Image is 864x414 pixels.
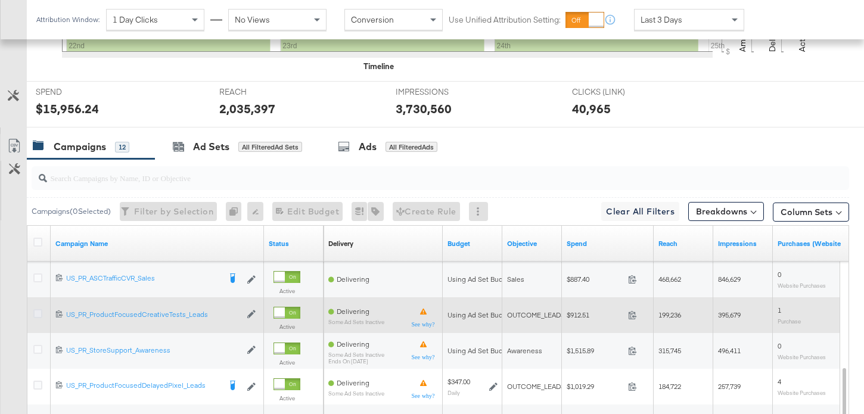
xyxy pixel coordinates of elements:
[66,345,241,356] a: US_PR_StoreSupport_Awareness
[778,317,801,325] sub: Purchase
[54,140,106,154] div: Campaigns
[507,239,557,248] a: Your campaign's objective.
[641,14,682,25] span: Last 3 Days
[778,282,826,289] sub: Website Purchases
[55,239,259,248] a: Your campaign name.
[337,275,369,284] span: Delivering
[718,310,741,319] span: 395,679
[658,346,681,355] span: 315,745
[567,275,623,284] span: $887.40
[396,86,485,98] span: IMPRESSIONS
[778,377,781,386] span: 4
[449,14,561,26] label: Use Unified Attribution Setting:
[269,239,319,248] a: Shows the current state of your Ad Campaign.
[226,202,247,221] div: 0
[601,202,679,221] button: Clear All Filters
[688,202,764,221] button: Breakdowns
[274,359,300,366] label: Active
[238,142,302,152] div: All Filtered Ad Sets
[447,310,514,320] div: Using Ad Set Budget
[778,389,826,396] sub: Website Purchases
[778,306,781,315] span: 1
[66,345,241,355] div: US_PR_StoreSupport_Awareness
[572,86,661,98] span: CLICKS (LINK)
[328,319,384,325] sub: Some Ad Sets Inactive
[337,340,369,348] span: Delivering
[773,203,849,222] button: Column Sets
[567,310,623,319] span: $912.51
[36,15,100,24] div: Attribution Window:
[507,382,565,391] span: OUTCOME_LEADS
[36,100,99,117] div: $15,956.24
[658,239,708,248] a: The number of people your ad was served to.
[718,239,768,248] a: The number of times your ad was served. On mobile apps an ad is counted as served the first time ...
[113,14,158,25] span: 1 Day Clicks
[572,100,611,117] div: 40,965
[447,239,498,248] a: The maximum amount you're willing to spend on your ads, on average each day or over the lifetime ...
[115,142,129,152] div: 12
[447,389,460,396] sub: Daily
[778,341,781,350] span: 0
[66,310,241,320] a: US_PR_ProductFocusedCreativeTests_Leads
[351,14,394,25] span: Conversion
[718,275,741,284] span: 846,629
[235,14,270,25] span: No Views
[274,323,300,331] label: Active
[507,346,542,355] span: Awareness
[66,381,220,390] div: US_PR_ProductFocusedDelayedPixel_Leads
[447,346,514,356] div: Using Ad Set Budget
[567,382,623,391] span: $1,019.29
[193,140,229,154] div: Ad Sets
[219,86,309,98] span: REACH
[658,310,681,319] span: 199,236
[718,346,741,355] span: 496,411
[386,142,437,152] div: All Filtered Ads
[507,310,565,319] span: OUTCOME_LEADS
[66,381,220,393] a: US_PR_ProductFocusedDelayedPixel_Leads
[328,390,384,397] sub: Some Ad Sets Inactive
[778,353,826,360] sub: Website Purchases
[274,287,300,295] label: Active
[797,24,807,52] text: Actions
[767,21,778,52] text: Delivery
[507,275,524,284] span: Sales
[47,161,776,185] input: Search Campaigns by Name, ID or Objective
[658,275,681,284] span: 468,662
[328,351,384,358] sub: Some Ad Sets Inactive
[274,394,300,402] label: Active
[32,206,111,217] div: Campaigns ( 0 Selected)
[447,275,514,284] div: Using Ad Set Budget
[658,382,681,391] span: 184,722
[66,310,241,319] div: US_PR_ProductFocusedCreativeTests_Leads
[396,100,452,117] div: 3,730,560
[718,382,741,391] span: 257,739
[567,346,623,355] span: $1,515.89
[219,100,275,117] div: 2,035,397
[36,86,125,98] span: SPEND
[567,239,649,248] a: The total amount spent to date.
[66,273,220,283] div: US_PR_ASCTrafficCVR_Sales
[337,378,369,387] span: Delivering
[328,239,353,248] div: Delivery
[606,204,675,219] span: Clear All Filters
[328,358,384,365] sub: ends on [DATE]
[359,140,377,154] div: Ads
[66,273,220,285] a: US_PR_ASCTrafficCVR_Sales
[447,377,470,387] div: $347.00
[328,239,353,248] a: Reflects the ability of your Ad Campaign to achieve delivery based on ad states, schedule and bud...
[363,61,394,72] div: Timeline
[337,307,369,316] span: Delivering
[778,270,781,279] span: 0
